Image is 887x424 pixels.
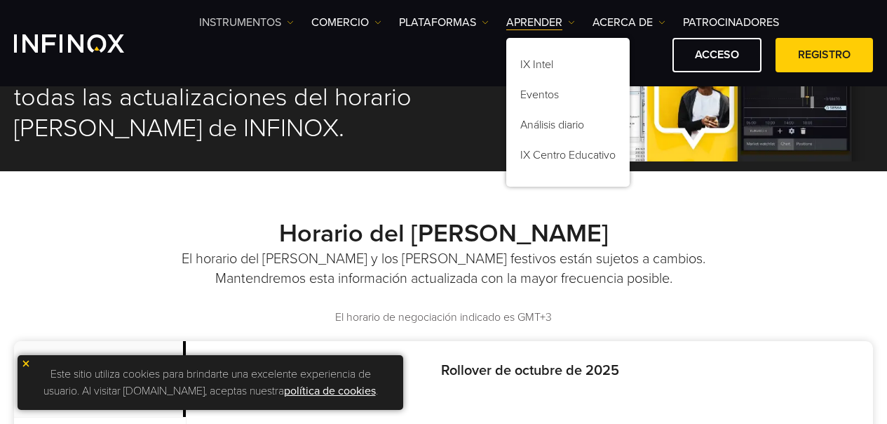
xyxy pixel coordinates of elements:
a: Aprender [506,14,575,31]
font: Instrumentos [199,15,281,29]
font: El horario de negociación indicado es GMT+3 [335,310,552,324]
font: Este sitio utiliza cookies para brindarte una excelente experiencia de usuario. Al visitar [DOMAI... [43,367,371,398]
font: ACERCA DE [593,15,653,29]
font: Rollover de octubre de 2025 [441,362,619,379]
a: IX Intel [506,52,630,82]
font: ACCESO [695,48,739,62]
a: Eventos [506,82,630,112]
font: Aprender [506,15,562,29]
font: IX Centro Educativo [520,148,616,162]
font: Horario del [PERSON_NAME] [279,218,609,249]
a: PLATAFORMAS [399,14,489,31]
font: Análisis diario [520,118,584,132]
font: COMERCIO [311,15,369,29]
font: El horario del [PERSON_NAME] y los [PERSON_NAME] festivos están sujetos a cambios. Mantendremos e... [182,251,705,287]
img: icono de cierre amarillo [21,359,31,369]
a: IX Centro Educativo [506,143,630,173]
font: IX Intel [520,58,553,72]
a: Logotipo de INFINOX [14,34,157,53]
a: Análisis diario [506,112,630,143]
font: . [376,384,378,398]
a: Instrumentos [199,14,294,31]
font: Consulte esta página para conocer todas las actualizaciones del horario [PERSON_NAME] de INFINOX. [14,51,412,143]
a: REGISTRO [776,38,873,72]
font: REGISTRO [798,48,851,62]
a: política de cookies [284,384,376,398]
font: Eventos [520,88,559,102]
font: PLATAFORMAS [399,15,476,29]
a: COMERCIO [311,14,381,31]
a: ACERCA DE [593,14,665,31]
a: ACCESO [672,38,761,72]
a: PATROCINADORES [683,14,779,31]
font: PATROCINADORES [683,15,779,29]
